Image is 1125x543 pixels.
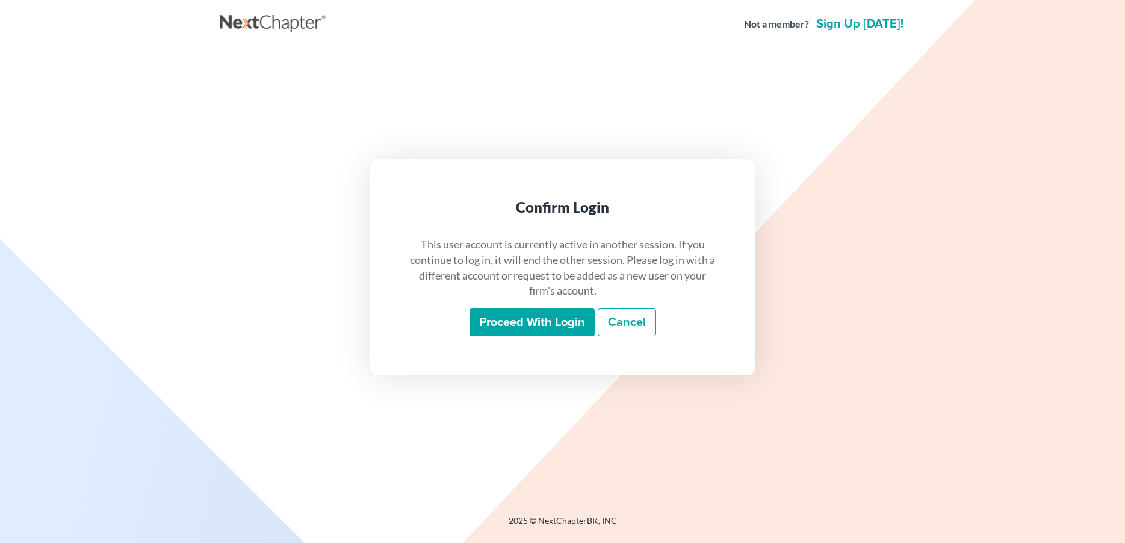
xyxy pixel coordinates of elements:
[220,515,906,536] div: 2025 © NextChapterBK, INC
[409,237,717,299] p: This user account is currently active in another session. If you continue to log in, it will end ...
[814,18,906,30] a: Sign up [DATE]!
[598,308,656,336] a: Cancel
[409,198,717,217] div: Confirm Login
[744,17,809,31] strong: Not a member?
[470,308,595,336] input: Proceed with login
